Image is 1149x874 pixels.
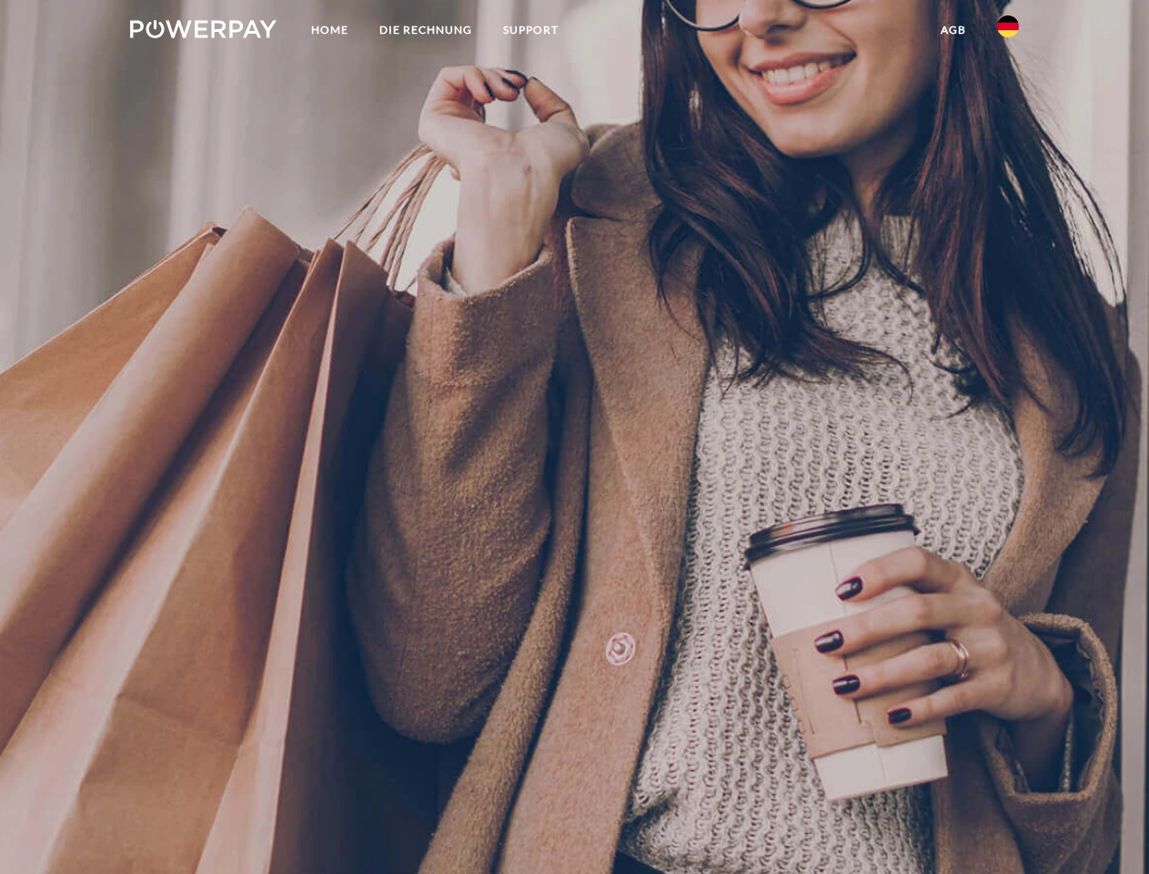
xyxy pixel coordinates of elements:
[296,14,364,46] a: Home
[488,14,574,46] a: SUPPORT
[997,15,1019,37] img: de
[130,20,277,38] img: logo-powerpay-white.svg
[364,14,488,46] a: DIE RECHNUNG
[925,14,982,46] a: agb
